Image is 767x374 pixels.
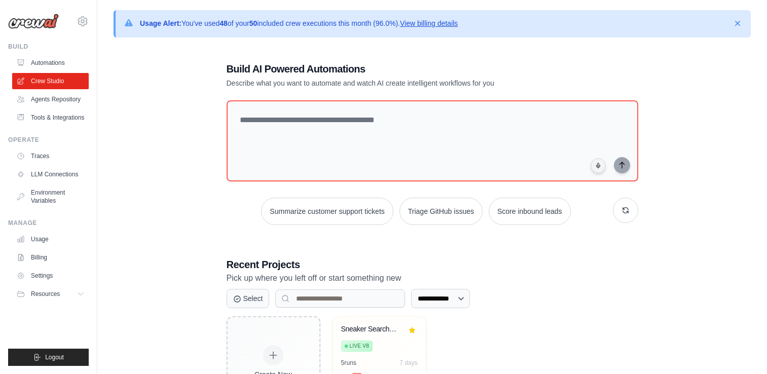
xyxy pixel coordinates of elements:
button: Logout [8,349,89,366]
span: Resources [31,290,60,298]
a: Settings [12,268,89,284]
div: Sneaker Search Engine [341,325,403,334]
button: Get new suggestions [613,198,638,223]
strong: 50 [249,19,258,27]
button: Score inbound leads [489,198,571,225]
strong: 48 [220,19,228,27]
a: Crew Studio [12,73,89,89]
a: Automations [12,55,89,71]
a: Billing [12,249,89,266]
a: LLM Connections [12,166,89,182]
a: View billing details [400,19,458,27]
div: Build [8,43,89,51]
p: You've used of your included crew executions this month (96.0%). [140,18,458,28]
button: Triage GitHub issues [399,198,483,225]
span: Live v8 [350,342,369,350]
div: Operate [8,136,89,144]
a: Environment Variables [12,184,89,209]
button: Click to speak your automation idea [591,158,606,173]
div: 7 days [399,359,417,367]
img: Logo [8,14,59,29]
strong: Usage Alert: [140,19,181,27]
h3: Recent Projects [227,257,638,272]
span: Logout [45,353,64,361]
button: Resources [12,286,89,302]
div: 5 run s [341,359,357,367]
a: Tools & Integrations [12,109,89,126]
button: Remove from favorites [406,325,417,336]
button: Summarize customer support tickets [261,198,393,225]
p: Describe what you want to automate and watch AI create intelligent workflows for you [227,78,567,88]
button: Select [227,289,270,308]
h1: Build AI Powered Automations [227,62,567,76]
a: Usage [12,231,89,247]
a: Agents Repository [12,91,89,107]
a: Traces [12,148,89,164]
div: Manage [8,219,89,227]
p: Pick up where you left off or start something new [227,272,638,285]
